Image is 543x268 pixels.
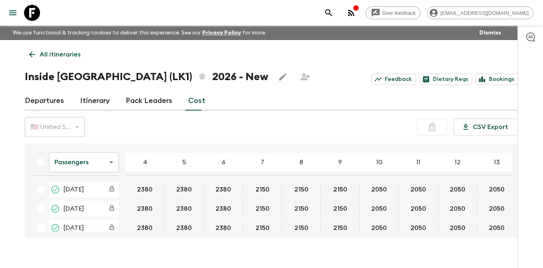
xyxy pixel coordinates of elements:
button: Dismiss [477,27,503,38]
button: 2050 [362,181,396,197]
div: Passengers [49,151,119,173]
a: Dietary Reqs [419,74,472,85]
button: 2150 [285,201,318,217]
a: Privacy Policy [202,30,241,36]
button: 2380 [127,220,162,236]
div: 21 Jan 2026; 12 [438,220,477,236]
div: Costs are fixed. Reach out to a member of the Flash Pack team to alter these costs. [105,182,119,197]
div: 03 Jan 2026; 7 [243,181,282,197]
button: 2150 [285,181,318,197]
button: menu [5,5,21,21]
button: 2150 [324,181,357,197]
span: [DATE] [63,204,84,214]
button: 2050 [362,201,396,217]
button: 2050 [479,201,514,217]
p: 5 [182,157,186,167]
span: [EMAIL_ADDRESS][DOMAIN_NAME] [436,10,533,16]
div: 21 Jan 2026; 13 [477,220,517,236]
button: 2150 [324,220,357,236]
div: 07 Jan 2026; 13 [477,201,517,217]
div: 03 Jan 2026; 10 [360,181,399,197]
div: 07 Jan 2026; 6 [204,201,243,217]
div: Select all [33,154,49,170]
button: 2050 [401,220,436,236]
a: All itineraries [25,46,85,62]
button: 2050 [362,220,396,236]
button: 2380 [167,220,201,236]
button: 2050 [440,220,475,236]
a: Itinerary [80,91,110,111]
button: 2380 [127,181,162,197]
a: Feedback [371,74,416,85]
div: 07 Jan 2026; 12 [438,201,477,217]
button: search adventures [321,5,337,21]
p: 12 [455,157,461,167]
span: [DATE] [63,185,84,194]
div: 21 Jan 2026; 10 [360,220,399,236]
button: 2150 [246,220,279,236]
a: Pack Leaders [126,91,172,111]
p: 13 [494,157,500,167]
div: 21 Jan 2026; 4 [125,220,165,236]
p: 7 [261,157,264,167]
span: Give feedback [378,10,420,16]
div: 21 Jan 2026; 8 [282,220,321,236]
button: 2380 [167,181,201,197]
a: Give feedback [366,6,420,19]
a: Bookings [475,74,518,85]
div: 21 Jan 2026; 11 [399,220,438,236]
button: 2380 [167,201,201,217]
button: 2050 [440,201,475,217]
div: 07 Jan 2026; 10 [360,201,399,217]
div: 03 Jan 2026; 4 [125,181,165,197]
div: 07 Jan 2026; 7 [243,201,282,217]
p: 6 [222,157,225,167]
svg: Sold Out [50,185,60,194]
p: We use functional & tracking cookies to deliver this experience. See our for more. [10,26,269,40]
div: 03 Jan 2026; 13 [477,181,517,197]
div: 03 Jan 2026; 5 [165,181,204,197]
button: 2380 [206,181,241,197]
div: 21 Jan 2026; 5 [165,220,204,236]
div: Costs are fixed. Reach out to a member of the Flash Pack team to alter these costs. [105,202,119,216]
div: 03 Jan 2026; 11 [399,181,438,197]
p: 11 [416,157,420,167]
button: 2050 [401,201,436,217]
button: 2050 [440,181,475,197]
p: 8 [300,157,303,167]
p: 10 [376,157,382,167]
button: 2050 [479,220,514,236]
div: [EMAIL_ADDRESS][DOMAIN_NAME] [427,6,533,19]
button: 2050 [479,181,514,197]
div: 07 Jan 2026; 8 [282,201,321,217]
button: 2050 [401,181,436,197]
button: 2380 [206,220,241,236]
div: 21 Jan 2026; 7 [243,220,282,236]
button: Edit this itinerary [275,69,291,85]
div: 07 Jan 2026; 11 [399,201,438,217]
div: 21 Jan 2026; 6 [204,220,243,236]
button: 2150 [324,201,357,217]
div: 07 Jan 2026; 4 [125,201,165,217]
a: Cost [188,91,205,111]
button: 2150 [246,181,279,197]
div: 07 Jan 2026; 5 [165,201,204,217]
div: 03 Jan 2026; 9 [321,181,360,197]
button: 2380 [206,201,241,217]
div: 03 Jan 2026; 12 [438,181,477,197]
a: Departures [25,91,64,111]
h1: Inside [GEOGRAPHIC_DATA] (LK1) 2026 - New [25,69,268,85]
div: 07 Jan 2026; 9 [321,201,360,217]
div: 03 Jan 2026; 8 [282,181,321,197]
p: 9 [338,157,342,167]
svg: Guaranteed [50,204,60,214]
span: Share this itinerary [297,69,313,85]
div: 🇺🇸 United States Dollar (USD) [25,116,85,138]
p: 4 [143,157,147,167]
p: All itineraries [40,50,80,59]
span: [DATE] [63,223,84,233]
div: 03 Jan 2026; 6 [204,181,243,197]
button: 2150 [246,201,279,217]
div: Costs are fixed. Reach out to a member of the Flash Pack team to alter these costs. [105,221,119,235]
button: 2380 [127,201,162,217]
